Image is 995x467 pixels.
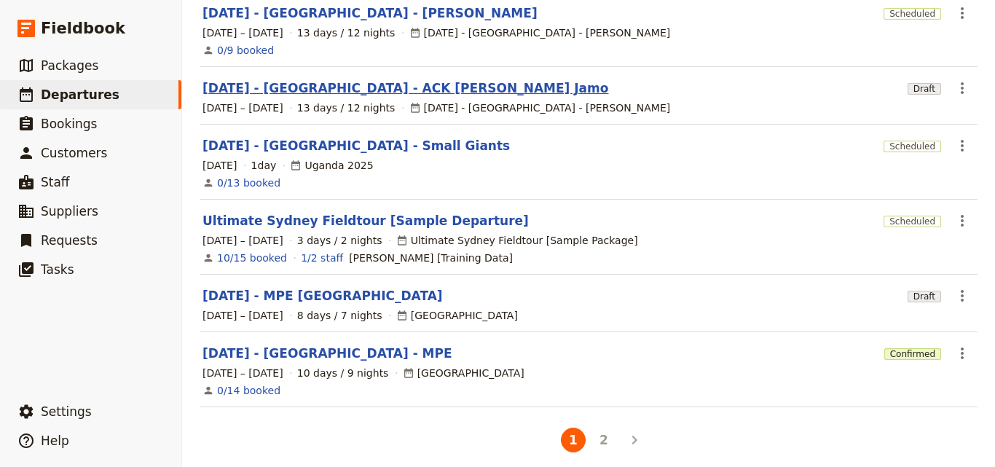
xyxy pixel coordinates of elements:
a: [DATE] - MPE [GEOGRAPHIC_DATA] [202,287,443,305]
a: 1/2 staff [301,251,343,265]
button: Actions [950,76,975,101]
span: Bookings [41,117,97,131]
span: 1 day [251,158,277,173]
span: 8 days / 7 nights [297,308,382,323]
button: 1 [561,428,586,452]
button: Actions [950,1,975,25]
div: [DATE] - [GEOGRAPHIC_DATA] - [PERSON_NAME] [409,25,671,40]
span: Suppliers [41,204,98,219]
span: [DATE] – [DATE] [202,308,283,323]
a: [DATE] - [GEOGRAPHIC_DATA] - [PERSON_NAME] [202,4,538,22]
span: 13 days / 12 nights [297,25,396,40]
span: Scheduled [884,8,941,20]
span: Packages [41,58,98,73]
span: Scheduled [884,141,941,152]
span: Help [41,433,69,448]
span: [DATE] – [DATE] [202,233,283,248]
span: Michael Scott [Training Data] [349,251,513,265]
span: Requests [41,233,98,248]
button: Actions [950,133,975,158]
span: Tasks [41,262,74,277]
span: Departures [41,87,119,102]
span: [DATE] – [DATE] [202,366,283,380]
span: Draft [908,291,941,302]
button: 2 [591,428,616,452]
a: [DATE] - [GEOGRAPHIC_DATA] - Small Giants [202,137,510,154]
span: Draft [908,83,941,95]
span: 10 days / 9 nights [297,366,389,380]
span: [DATE] [202,158,237,173]
ul: Pagination [527,425,650,455]
span: 3 days / 2 nights [297,233,382,248]
span: Scheduled [884,216,941,227]
button: Actions [950,341,975,366]
a: View the bookings for this departure [217,251,287,265]
a: [DATE] - [GEOGRAPHIC_DATA] - ACK [PERSON_NAME] Jamo [202,79,608,97]
span: Fieldbook [41,17,125,39]
span: [DATE] – [DATE] [202,25,283,40]
div: [GEOGRAPHIC_DATA] [396,308,518,323]
span: Staff [41,175,70,189]
span: 13 days / 12 nights [297,101,396,115]
span: [DATE] – [DATE] [202,101,283,115]
div: Ultimate Sydney Fieldtour [Sample Package] [396,233,638,248]
div: Uganda 2025 [290,158,373,173]
span: Customers [41,146,107,160]
span: Settings [41,404,92,419]
button: Next [622,428,647,452]
div: [DATE] - [GEOGRAPHIC_DATA] - [PERSON_NAME] [409,101,671,115]
div: [GEOGRAPHIC_DATA] [403,366,524,380]
button: Actions [950,283,975,308]
span: Confirmed [884,348,941,360]
a: Ultimate Sydney Fieldtour [Sample Departure] [202,212,529,229]
a: View the bookings for this departure [217,176,280,190]
a: View the bookings for this departure [217,383,280,398]
button: Actions [950,208,975,233]
a: [DATE] - [GEOGRAPHIC_DATA] - MPE [202,345,452,362]
a: View the bookings for this departure [217,43,274,58]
